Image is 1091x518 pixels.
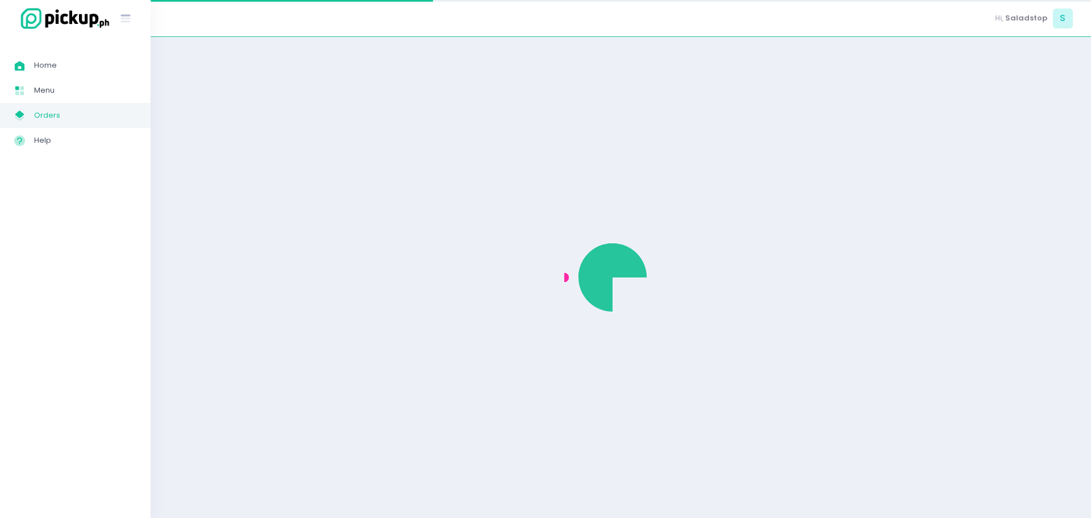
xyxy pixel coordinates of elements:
[14,6,111,31] img: logo
[34,83,136,98] span: Menu
[34,133,136,148] span: Help
[34,58,136,73] span: Home
[995,13,1003,24] span: Hi,
[34,108,136,123] span: Orders
[1053,9,1073,28] span: S
[1005,13,1047,24] span: Saladstop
